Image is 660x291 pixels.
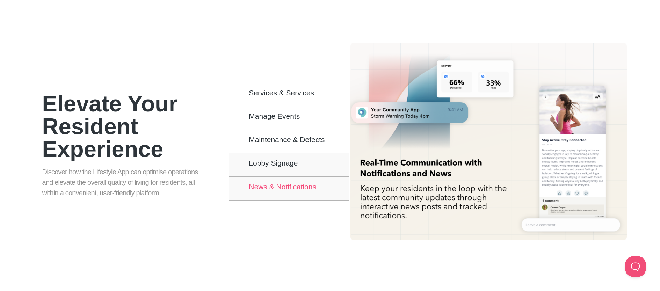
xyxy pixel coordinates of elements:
span: News & Notifications [249,184,316,190]
div: Tabs. Open items with Enter or Space, close with Escape and navigate using the Arrow keys. [229,43,627,240]
span: Lobby Signage [249,160,298,166]
span: Maintenance & Defects [249,137,325,143]
span: Manage Events [249,113,300,119]
h1: Elevate Your Resident Experience [42,92,212,160]
span: Services & Services [249,90,314,96]
iframe: Toggle Customer Support [625,256,646,277]
p: Discover how the Lifestyle App can optimise operations and elevate the overall quality of living ... [42,167,203,198]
